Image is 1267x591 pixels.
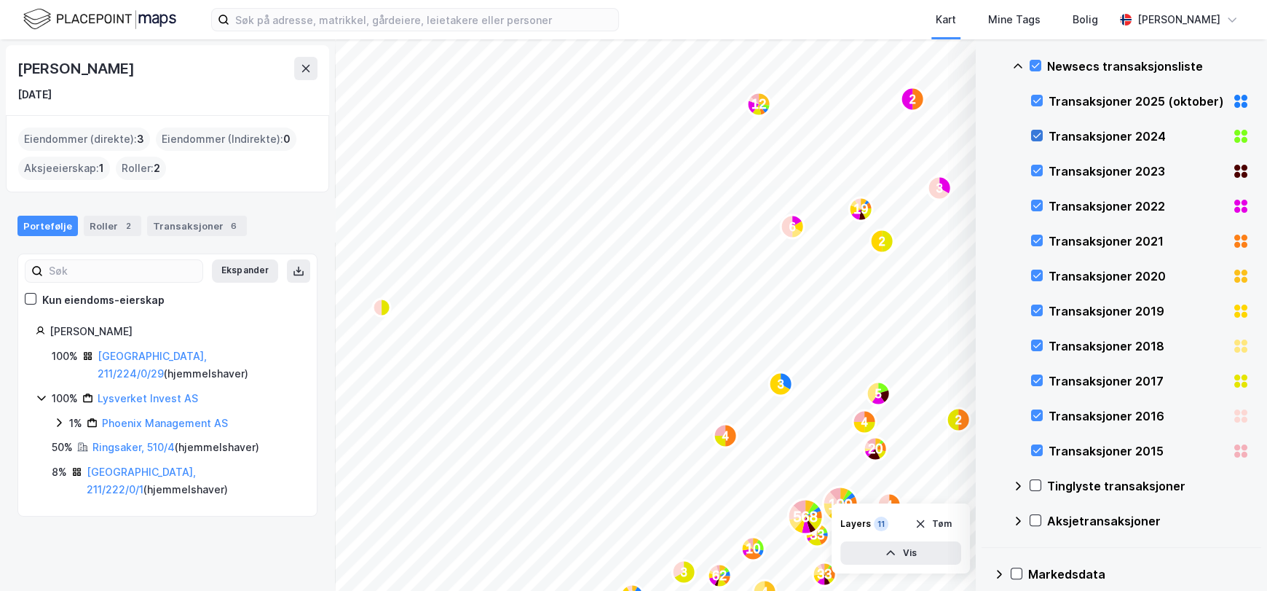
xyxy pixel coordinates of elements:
[1049,197,1226,215] div: Transaksjoner 2022
[1049,163,1226,180] div: Transaksjoner 2023
[714,424,737,447] div: Map marker
[870,230,893,253] div: Map marker
[874,517,888,531] div: 11
[853,410,876,434] div: Map marker
[98,392,198,404] a: Lysverket Invest AS
[212,259,278,283] button: Ekspander
[849,197,872,221] div: Map marker
[868,442,883,456] text: 20
[87,463,299,498] div: ( hjemmelshaver )
[909,93,916,106] text: 2
[229,9,618,31] input: Søk på adresse, matrikkel, gårdeiere, leietakere eller personer
[1194,521,1267,591] iframe: Chat Widget
[1049,128,1226,145] div: Transaksjoner 2024
[722,430,729,442] text: 4
[17,86,52,103] div: [DATE]
[99,160,104,177] span: 1
[1049,442,1226,460] div: Transaksjoner 2015
[43,260,202,282] input: Søk
[875,388,882,400] text: 5
[741,537,765,560] div: Map marker
[793,509,817,525] text: 568
[1073,11,1098,28] div: Bolig
[789,221,796,233] text: 6
[947,408,970,431] div: Map marker
[712,568,727,583] text: 62
[1049,337,1226,355] div: Transaksjoner 2018
[1049,302,1226,320] div: Transaksjoner 2019
[879,235,885,248] text: 2
[788,499,823,534] div: Map marker
[98,350,207,380] a: [GEOGRAPHIC_DATA], 211/224/0/29
[988,11,1041,28] div: Mine Tags
[84,216,141,236] div: Roller
[1049,372,1226,390] div: Transaksjoner 2017
[154,160,160,177] span: 2
[147,216,247,236] div: Transaksjoner
[936,11,956,28] div: Kart
[778,378,784,391] text: 3
[853,202,868,216] text: 19
[18,128,150,151] div: Eiendommer (direkte) :
[823,487,858,522] div: Map marker
[813,563,836,586] div: Map marker
[1049,407,1226,425] div: Transaksjoner 2016
[751,97,766,111] text: 12
[877,493,901,517] div: Map marker
[1047,477,1250,495] div: Tinglyste transaksjoner
[50,323,299,340] div: [PERSON_NAME]
[928,176,951,200] div: Map marker
[1194,521,1267,591] div: Kontrollprogram for chat
[746,541,760,556] text: 10
[1047,512,1250,530] div: Aksjetransaksjoner
[810,528,824,542] text: 33
[52,439,73,456] div: 50%
[681,566,687,579] text: 3
[52,390,78,407] div: 100%
[867,382,890,405] div: Map marker
[1028,565,1250,583] div: Markedsdata
[840,541,961,565] button: Vis
[18,157,110,180] div: Aksjeeierskap :
[102,417,228,429] a: Phoenix Management AS
[1049,267,1226,285] div: Transaksjoner 2020
[121,219,135,233] div: 2
[137,130,144,148] span: 3
[69,415,82,432] div: 1%
[17,216,78,236] div: Portefølje
[156,128,296,151] div: Eiendommer (Indirekte) :
[747,93,770,116] div: Map marker
[52,463,67,481] div: 8%
[955,414,962,426] text: 2
[840,518,871,530] div: Layers
[817,567,832,582] text: 33
[672,560,695,584] div: Map marker
[226,219,241,233] div: 6
[901,87,924,111] div: Map marker
[1049,232,1226,250] div: Transaksjoner 2021
[886,499,893,512] text: 4
[905,512,961,536] button: Tøm
[87,466,196,496] a: [GEOGRAPHIC_DATA], 211/222/0/1
[17,57,137,80] div: [PERSON_NAME]
[42,291,165,309] div: Kun eiendoms-eierskap
[828,496,852,512] text: 109
[861,416,868,428] text: 4
[92,439,259,456] div: ( hjemmelshaver )
[936,182,943,195] text: 3
[23,7,176,32] img: logo.f888ab2527a4732fd821a326f86c7f29.svg
[283,130,291,148] span: 0
[708,564,731,587] div: Map marker
[805,523,829,547] div: Map marker
[98,348,299,383] div: ( hjemmelshaver )
[116,157,166,180] div: Roller :
[864,437,887,461] div: Map marker
[92,441,175,453] a: Ringsaker, 510/4
[1047,58,1250,75] div: Newsecs transaksjonsliste
[1049,93,1226,110] div: Transaksjoner 2025 (oktober)
[373,299,390,316] div: Map marker
[1137,11,1220,28] div: [PERSON_NAME]
[781,215,804,238] div: Map marker
[769,372,792,396] div: Map marker
[52,348,78,365] div: 100%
